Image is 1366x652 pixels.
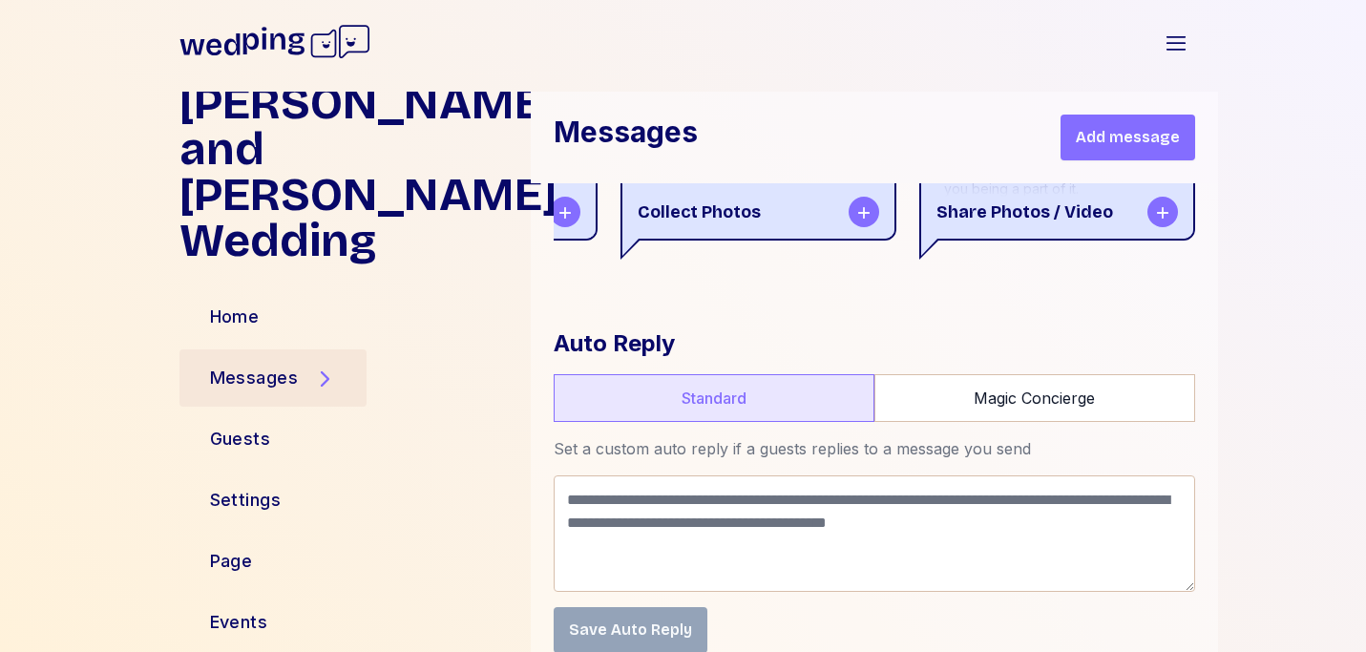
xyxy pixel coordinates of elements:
[210,609,268,636] div: Events
[569,619,692,641] span: Save Auto Reply
[210,304,260,330] div: Home
[1076,126,1180,149] span: Add message
[210,548,253,575] div: Page
[210,487,282,514] div: Settings
[554,328,1195,359] div: Auto Reply
[1061,115,1195,160] button: Add message
[554,437,1195,460] div: Set a custom auto reply if a guests replies to a message you send
[622,185,894,239] div: Collect Photos
[554,374,874,422] label: Standard
[554,115,698,160] h1: Messages
[210,365,299,391] div: Messages
[874,374,1195,422] label: Magic Concierge
[179,80,515,263] h1: [PERSON_NAME] and [PERSON_NAME] Wedding
[921,185,1193,239] div: Share Photos / Video
[210,426,271,452] div: Guests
